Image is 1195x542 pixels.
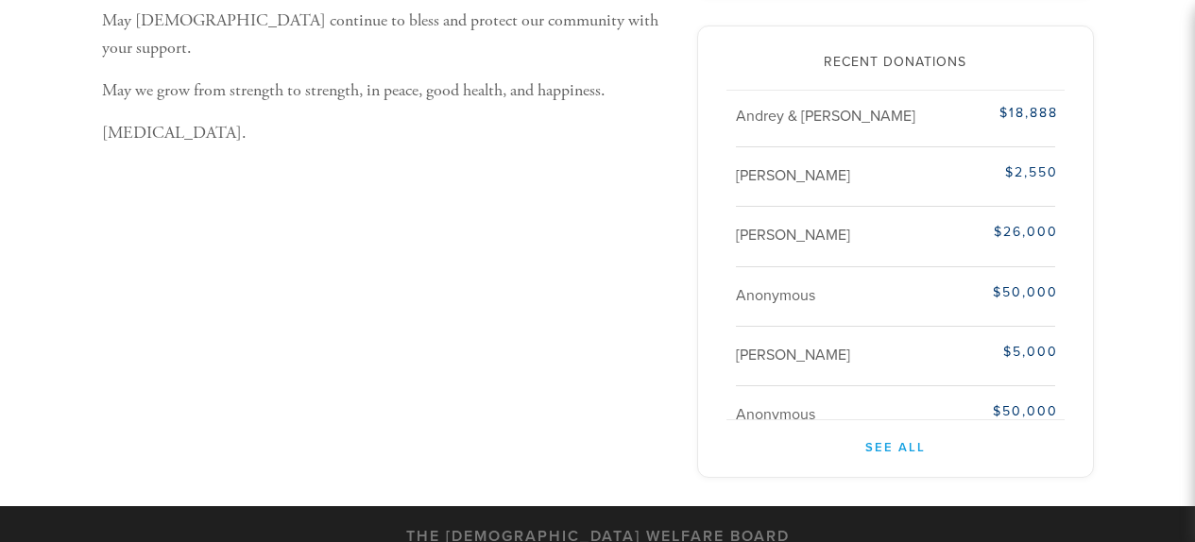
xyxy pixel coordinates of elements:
[946,401,1057,421] div: $50,000
[736,226,850,245] span: [PERSON_NAME]
[102,120,669,147] p: [MEDICAL_DATA].
[736,286,815,305] span: Anonymous
[736,405,815,424] span: Anonymous
[946,103,1057,123] div: $18,888
[946,282,1057,302] div: $50,000
[946,162,1057,182] div: $2,550
[736,346,850,364] span: [PERSON_NAME]
[726,55,1065,71] h2: Recent Donations
[736,166,850,185] span: [PERSON_NAME]
[946,342,1057,362] div: $5,000
[726,420,1065,458] a: See All
[736,107,915,126] span: Andrey & [PERSON_NAME]
[102,8,669,62] p: May [DEMOGRAPHIC_DATA] continue to bless and protect our community with your support.
[946,222,1057,242] div: $26,000
[102,77,669,105] p: May we grow from strength to strength, in peace, good health, and happiness.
